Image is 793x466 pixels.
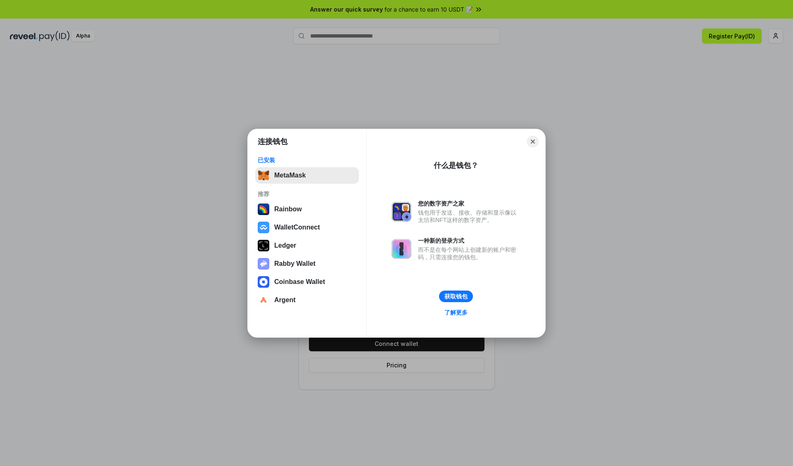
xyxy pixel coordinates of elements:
[258,156,356,164] div: 已安装
[444,309,468,316] div: 了解更多
[392,202,411,222] img: svg+xml,%3Csvg%20xmlns%3D%22http%3A%2F%2Fwww.w3.org%2F2000%2Fsvg%22%20fill%3D%22none%22%20viewBox...
[258,276,269,288] img: svg+xml,%3Csvg%20width%3D%2228%22%20height%3D%2228%22%20viewBox%3D%220%200%2028%2028%22%20fill%3D...
[258,190,356,198] div: 推荐
[258,258,269,270] img: svg+xml,%3Csvg%20xmlns%3D%22http%3A%2F%2Fwww.w3.org%2F2000%2Fsvg%22%20fill%3D%22none%22%20viewBox...
[274,278,325,286] div: Coinbase Wallet
[274,296,296,304] div: Argent
[255,219,359,236] button: WalletConnect
[274,260,316,267] div: Rabby Wallet
[418,246,520,261] div: 而不是在每个网站上创建新的账户和密码，只需连接您的钱包。
[418,237,520,244] div: 一种新的登录方式
[255,274,359,290] button: Coinbase Wallet
[258,294,269,306] img: svg+xml,%3Csvg%20width%3D%2228%22%20height%3D%2228%22%20viewBox%3D%220%200%2028%2028%22%20fill%3D...
[258,203,269,215] img: svg+xml,%3Csvg%20width%3D%22120%22%20height%3D%22120%22%20viewBox%3D%220%200%20120%20120%22%20fil...
[255,237,359,254] button: Ledger
[527,136,539,147] button: Close
[255,255,359,272] button: Rabby Wallet
[392,239,411,259] img: svg+xml,%3Csvg%20xmlns%3D%22http%3A%2F%2Fwww.w3.org%2F2000%2Fsvg%22%20fill%3D%22none%22%20viewBox...
[434,161,478,170] div: 什么是钱包？
[258,222,269,233] img: svg+xml,%3Csvg%20width%3D%2228%22%20height%3D%2228%22%20viewBox%3D%220%200%2028%2028%22%20fill%3D...
[255,292,359,308] button: Argent
[418,200,520,207] div: 您的数字资产之家
[439,291,473,302] button: 获取钱包
[258,137,287,147] h1: 连接钱包
[255,167,359,184] button: MetaMask
[255,201,359,218] button: Rainbow
[444,293,468,300] div: 获取钱包
[258,170,269,181] img: svg+xml,%3Csvg%20fill%3D%22none%22%20height%3D%2233%22%20viewBox%3D%220%200%2035%2033%22%20width%...
[274,206,302,213] div: Rainbow
[418,209,520,224] div: 钱包用于发送、接收、存储和显示像以太坊和NFT这样的数字资产。
[439,307,472,318] a: 了解更多
[274,172,306,179] div: MetaMask
[274,224,320,231] div: WalletConnect
[274,242,296,249] div: Ledger
[258,240,269,251] img: svg+xml,%3Csvg%20xmlns%3D%22http%3A%2F%2Fwww.w3.org%2F2000%2Fsvg%22%20width%3D%2228%22%20height%3...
